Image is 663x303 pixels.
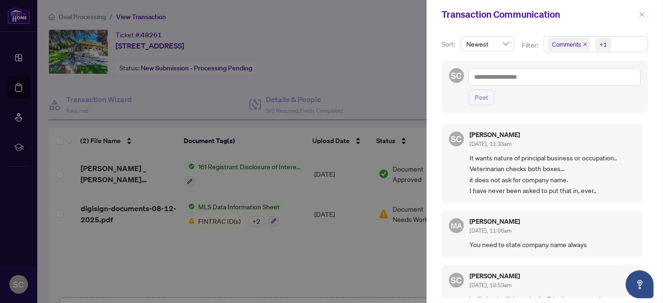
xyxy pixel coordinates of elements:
span: [DATE], 11:33am [470,140,511,147]
h5: [PERSON_NAME] [470,273,520,279]
button: Open asap [626,270,654,298]
span: SC [451,132,462,145]
span: close [583,42,587,47]
span: [DATE], 11:06am [470,227,511,234]
span: [DATE], 10:53am [470,282,511,289]
p: Sort: [442,39,457,49]
span: Newest [466,37,509,51]
span: It wants nature of principal business or occupation.. Veterinarian checks both boxes... it does n... [470,152,635,196]
h5: [PERSON_NAME] [470,131,520,138]
span: MA [451,220,462,231]
div: Transaction Communication [442,7,636,21]
span: Comments [548,38,590,51]
span: SC [451,274,462,287]
span: Comments [552,40,581,49]
button: Post [469,90,494,105]
span: close [639,11,645,18]
p: Filter: [522,40,539,50]
span: SC [451,69,462,82]
h5: [PERSON_NAME] [470,218,520,225]
div: +1 [600,40,607,49]
span: You need to state company name always [470,239,635,250]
